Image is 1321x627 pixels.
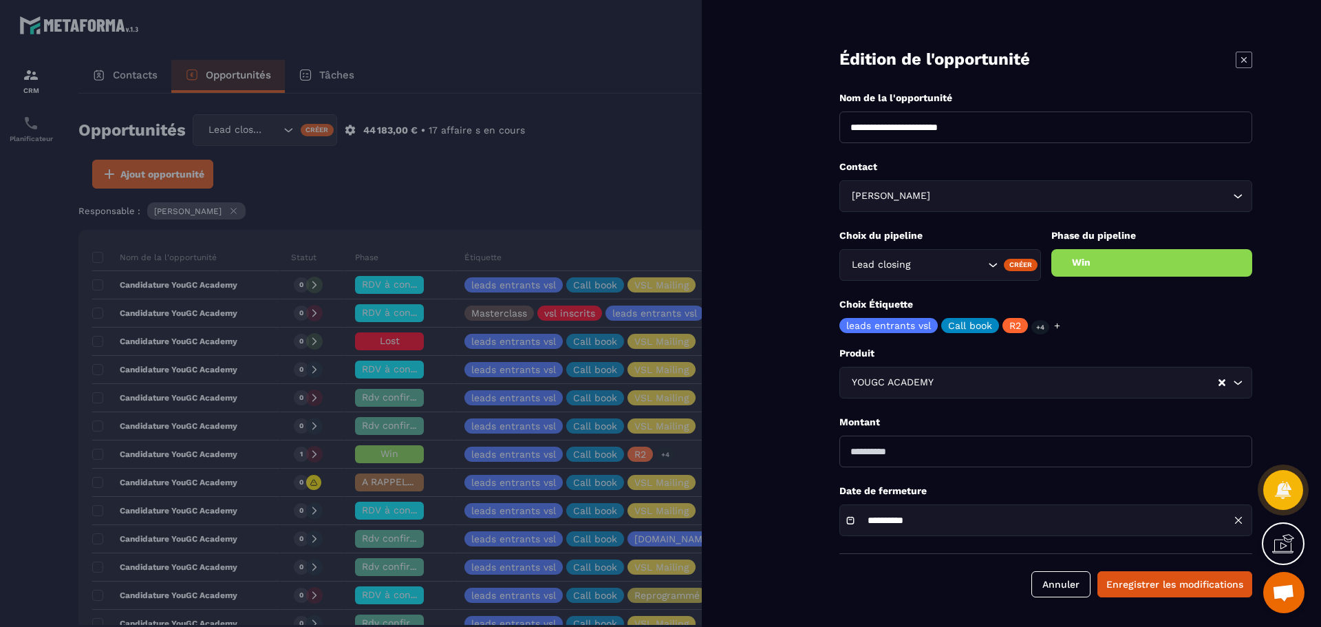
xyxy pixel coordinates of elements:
[1009,321,1021,330] p: R2
[839,160,1252,173] p: Contact
[846,321,931,330] p: leads entrants vsl
[1051,229,1253,242] p: Phase du pipeline
[848,189,933,204] span: [PERSON_NAME]
[839,48,1030,71] p: Édition de l'opportunité
[933,189,1229,204] input: Search for option
[913,257,985,273] input: Search for option
[839,347,1252,360] p: Produit
[936,375,1217,390] input: Search for option
[839,298,1252,311] p: Choix Étiquette
[839,249,1041,281] div: Search for option
[1031,571,1091,597] button: Annuler
[948,321,992,330] p: Call book
[839,416,1252,429] p: Montant
[1263,572,1304,613] div: Ouvrir le chat
[1218,378,1225,388] button: Clear Selected
[848,257,913,273] span: Lead closing
[1097,571,1252,597] button: Enregistrer les modifications
[839,180,1252,212] div: Search for option
[839,229,1041,242] p: Choix du pipeline
[839,367,1252,398] div: Search for option
[1004,259,1038,271] div: Créer
[1031,320,1049,334] p: +4
[848,375,936,390] span: YOUGC ACADEMY
[839,485,1252,498] p: Date de fermeture
[839,92,1252,105] p: Nom de la l'opportunité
